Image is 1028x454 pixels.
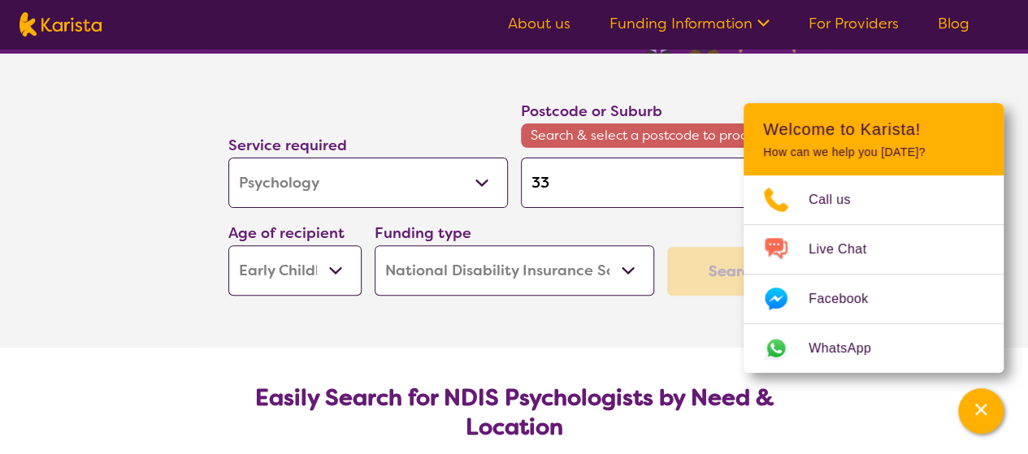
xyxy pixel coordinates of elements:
input: Type [521,158,800,208]
a: Funding Information [609,14,770,33]
a: About us [508,14,570,33]
a: Blog [938,14,969,33]
label: Postcode or Suburb [521,102,662,121]
span: Search & select a postcode to proceed [521,123,800,148]
button: Channel Menu [958,388,1004,434]
label: Service required [228,136,347,155]
h2: Welcome to Karista! [763,119,984,139]
h2: Easily Search for NDIS Psychologists by Need & Location [241,383,787,442]
label: Age of recipient [228,223,345,243]
p: How can we help you [DATE]? [763,145,984,159]
span: WhatsApp [809,336,891,361]
span: Facebook [809,287,887,311]
a: For Providers [809,14,899,33]
a: Web link opens in a new tab. [744,324,1004,373]
span: Live Chat [809,237,886,262]
img: Karista logo [20,12,102,37]
label: Funding type [375,223,471,243]
span: Call us [809,188,870,212]
ul: Choose channel [744,175,1004,373]
div: Channel Menu [744,103,1004,373]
